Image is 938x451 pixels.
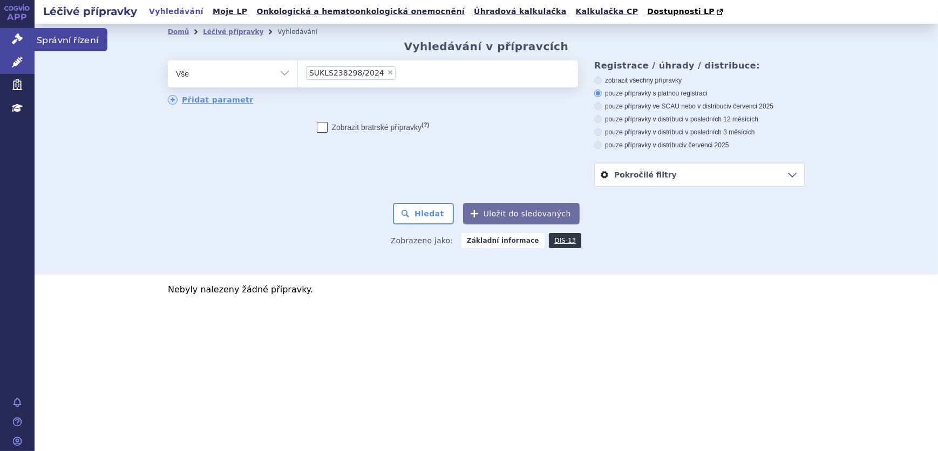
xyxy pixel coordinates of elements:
a: Úhradová kalkulačka [471,4,570,19]
span: Dostupnosti LP [647,7,715,16]
a: Přidat parametr [168,95,254,105]
label: pouze přípravky ve SCAU nebo v distribuci [594,102,805,111]
a: Dostupnosti LP [644,4,729,19]
span: × [387,69,393,76]
p: Nebyly nalezeny žádné přípravky. [168,285,805,294]
button: Hledat [393,203,454,224]
h2: Vyhledávání v přípravcích [404,40,569,53]
a: Kalkulačka CP [573,4,642,19]
span: v červenci 2025 [728,102,773,110]
a: Vyhledávání [146,4,207,19]
a: Léčivé přípravky [203,28,263,36]
span: SUKLS238298/2024 [309,69,384,77]
a: DIS-13 [549,233,581,248]
a: Moje LP [209,4,250,19]
label: pouze přípravky v distribuci v posledních 3 měsících [594,128,805,136]
a: Onkologická a hematoonkologická onemocnění [253,4,468,19]
input: SUKLS238298/2024 [399,66,405,79]
h2: Léčivé přípravky [35,4,146,19]
label: pouze přípravky v distribuci v posledních 12 měsících [594,115,805,124]
span: Zobrazeno jako: [391,233,453,248]
label: Zobrazit bratrské přípravky [317,122,430,133]
span: Správní řízení [35,28,107,51]
h3: Registrace / úhrady / distribuce: [594,60,805,71]
a: Pokročilé filtry [595,163,804,186]
label: zobrazit všechny přípravky [594,76,805,85]
span: v červenci 2025 [683,141,729,149]
button: Uložit do sledovaných [463,203,580,224]
label: pouze přípravky s platnou registrací [594,89,805,98]
a: Domů [168,28,189,36]
abbr: (?) [422,121,429,128]
label: pouze přípravky v distribuci [594,141,805,149]
strong: Základní informace [461,233,545,248]
li: Vyhledávání [277,24,331,40]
